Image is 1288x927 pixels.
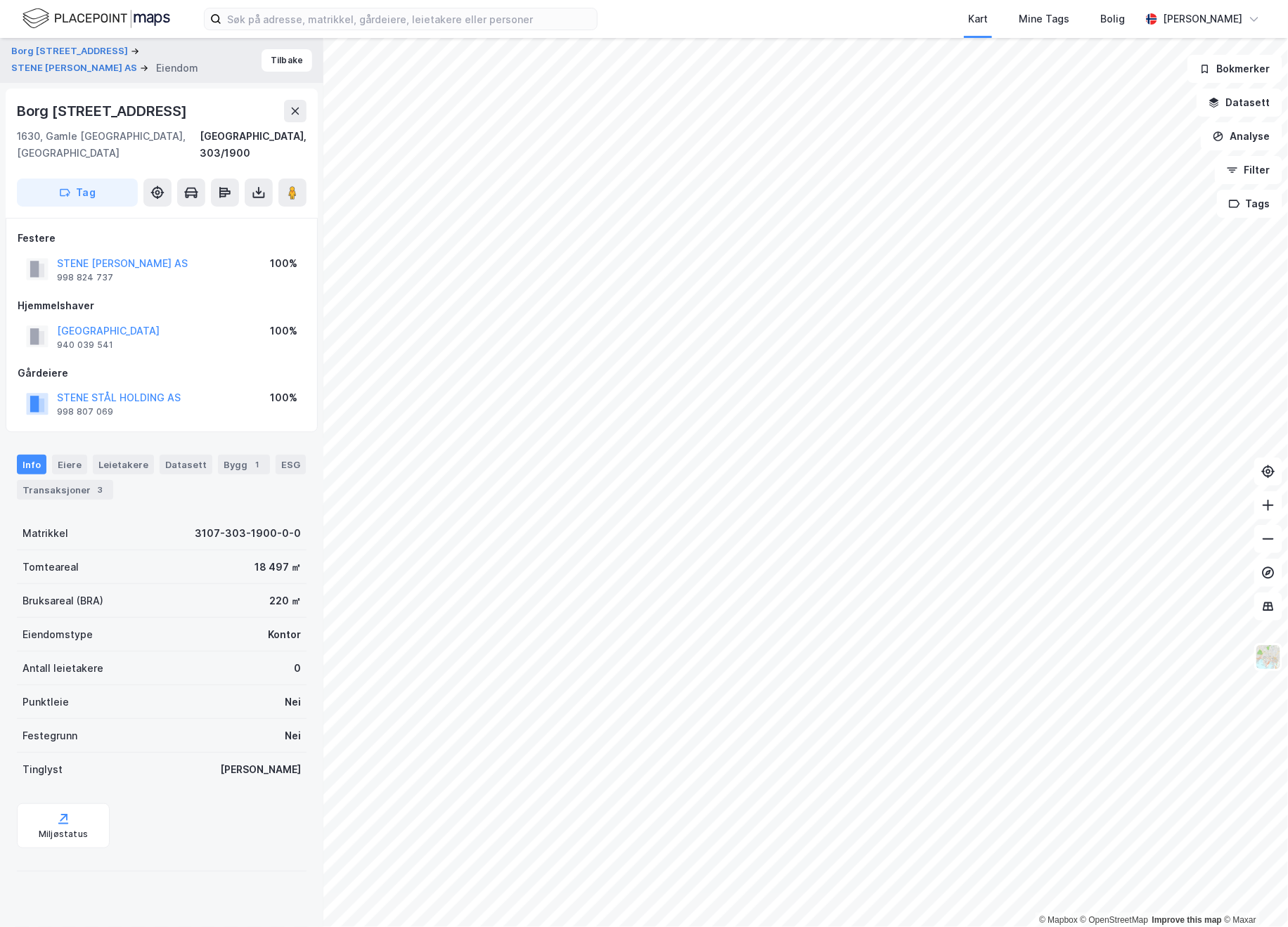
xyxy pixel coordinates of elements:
div: Kart [968,11,988,27]
div: ESG [276,455,306,474]
div: Info [17,455,46,474]
div: Antall leietakere [22,660,103,677]
div: Mine Tags [1019,11,1069,27]
div: 18 497 ㎡ [255,559,301,576]
button: Analyse [1201,122,1282,150]
div: 998 824 737 [57,272,113,283]
div: Kontrollprogram for chat [1218,860,1288,927]
button: Tilbake [262,49,312,72]
button: Tag [17,179,138,207]
div: Datasett [160,455,212,474]
div: Punktleie [22,694,69,711]
div: 100% [270,255,297,272]
div: 3107-303-1900-0-0 [195,525,301,542]
div: 940 039 541 [57,339,113,351]
button: Borg [STREET_ADDRESS] [11,44,131,58]
div: 220 ㎡ [269,592,301,609]
div: Nei [285,694,301,711]
div: Kontor [268,626,301,643]
div: Hjemmelshaver [18,297,306,314]
button: Bokmerker [1187,55,1282,83]
a: Improve this map [1152,915,1222,925]
a: Mapbox [1039,915,1078,925]
div: Tomteareal [22,559,79,576]
div: Gårdeiere [18,365,306,382]
button: Tags [1217,190,1282,218]
div: Leietakere [93,455,154,474]
div: Eiendomstype [22,626,93,643]
div: 3 [94,483,108,497]
div: Festegrunn [22,727,77,744]
div: Bygg [218,455,270,474]
a: OpenStreetMap [1081,915,1149,925]
div: Eiere [52,455,87,474]
div: 0 [294,660,301,677]
input: Søk på adresse, matrikkel, gårdeiere, leietakere eller personer [221,8,597,30]
div: Bolig [1100,11,1125,27]
iframe: Chat Widget [1218,860,1288,927]
button: Datasett [1197,89,1282,117]
div: Tinglyst [22,761,63,778]
img: logo.f888ab2527a4732fd821a326f86c7f29.svg [22,6,170,31]
div: [PERSON_NAME] [220,761,301,778]
div: 100% [270,389,297,406]
div: Festere [18,230,306,247]
div: Borg [STREET_ADDRESS] [17,100,190,122]
div: Transaksjoner [17,480,113,500]
div: 100% [270,323,297,339]
div: 1630, Gamle [GEOGRAPHIC_DATA], [GEOGRAPHIC_DATA] [17,128,200,162]
div: [PERSON_NAME] [1163,11,1243,27]
img: Z [1255,644,1282,670]
button: Filter [1215,156,1282,184]
div: [GEOGRAPHIC_DATA], 303/1900 [200,128,307,162]
div: 998 807 069 [57,406,113,417]
div: Eiendom [156,60,198,77]
div: Bruksareal (BRA) [22,592,103,609]
div: Miljøstatus [39,829,88,840]
div: 1 [250,458,264,472]
div: Matrikkel [22,525,68,542]
div: Nei [285,727,301,744]
button: STENE [PERSON_NAME] AS [11,61,140,75]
